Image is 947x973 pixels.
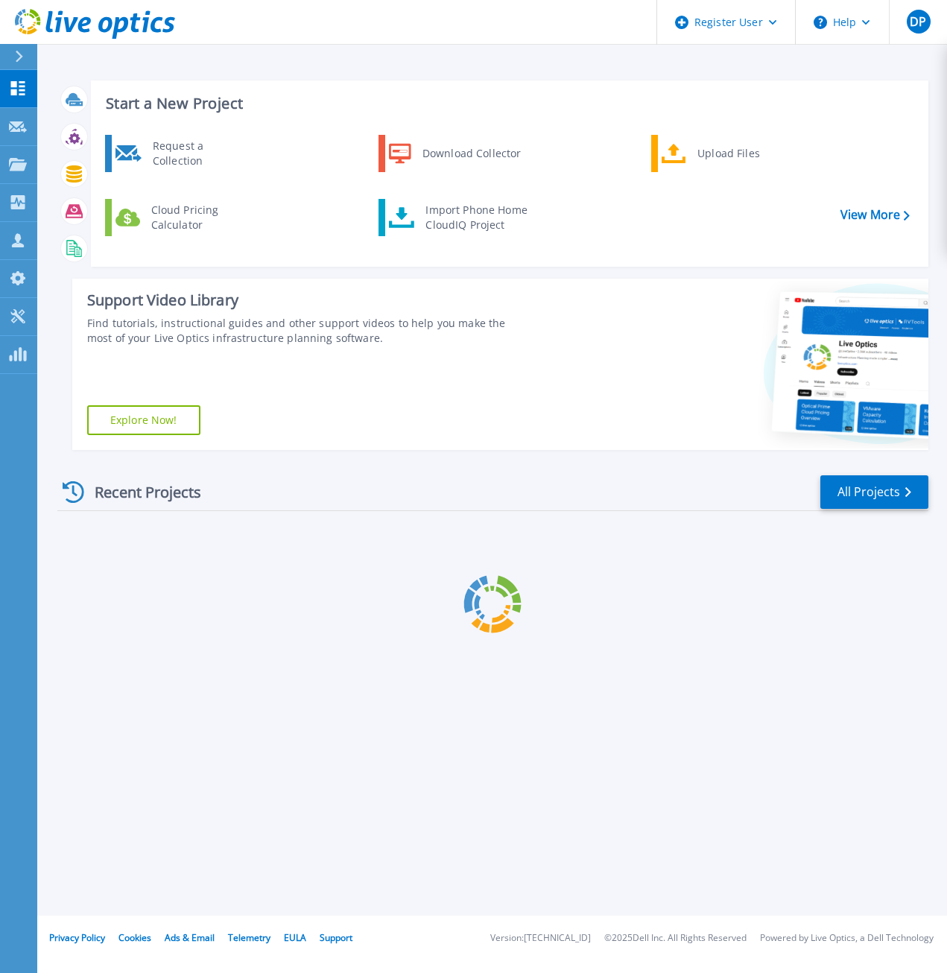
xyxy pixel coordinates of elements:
a: View More [840,208,910,222]
h3: Start a New Project [106,95,909,112]
a: Ads & Email [165,931,215,944]
li: Powered by Live Optics, a Dell Technology [760,934,934,943]
div: Cloud Pricing Calculator [144,203,254,232]
div: Upload Files [690,139,800,168]
span: DP [910,16,926,28]
a: Privacy Policy [49,931,105,944]
div: Find tutorials, instructional guides and other support videos to help you make the most of your L... [87,316,532,346]
div: Request a Collection [145,139,254,168]
div: Support Video Library [87,291,532,310]
div: Download Collector [415,139,528,168]
a: Telemetry [228,931,270,944]
a: Explore Now! [87,405,200,435]
a: EULA [284,931,306,944]
a: Cookies [118,931,151,944]
a: Cloud Pricing Calculator [105,199,258,236]
div: Recent Projects [57,474,221,510]
a: Upload Files [651,135,804,172]
a: Download Collector [379,135,531,172]
li: Version: [TECHNICAL_ID] [490,934,591,943]
a: All Projects [820,475,928,509]
a: Support [320,931,352,944]
li: © 2025 Dell Inc. All Rights Reserved [604,934,747,943]
div: Import Phone Home CloudIQ Project [418,203,534,232]
a: Request a Collection [105,135,258,172]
